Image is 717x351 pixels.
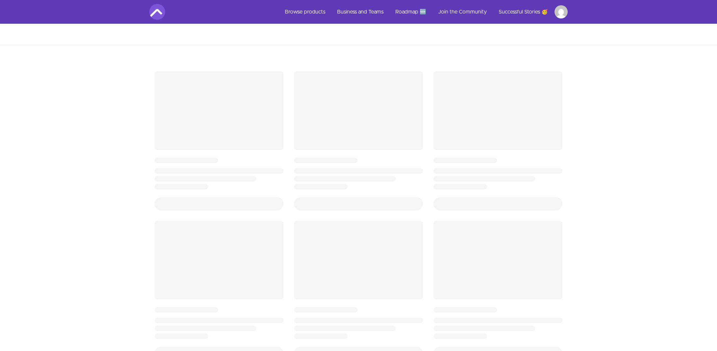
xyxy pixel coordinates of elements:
[149,4,165,20] img: Amigoscode logo
[433,4,492,20] a: Join the Community
[390,4,432,20] a: Roadmap 🆕
[280,4,568,20] nav: Main
[280,4,331,20] a: Browse products
[493,4,553,20] a: Successful Stories 🥳
[555,5,568,18] img: Profile image for Angelos Vasileiadis
[332,4,389,20] a: Business and Teams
